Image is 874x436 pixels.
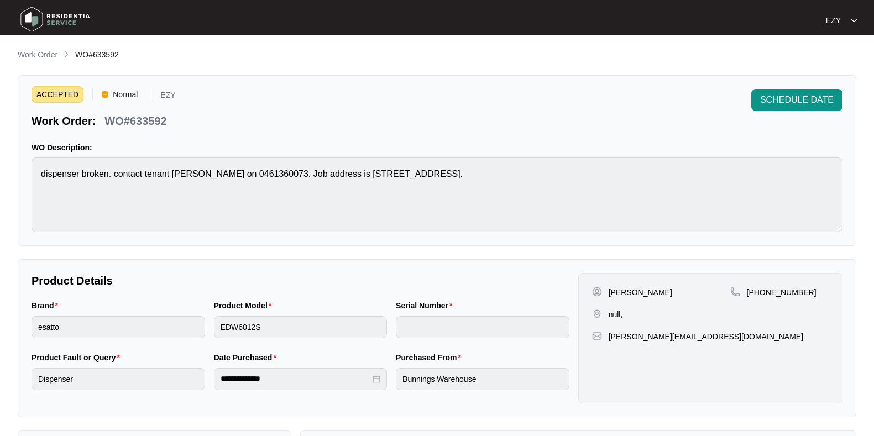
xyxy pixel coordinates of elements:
input: Product Fault or Query [32,368,205,390]
button: SCHEDULE DATE [751,89,842,111]
img: residentia service logo [17,3,94,36]
p: Work Order: [32,113,96,129]
p: WO Description: [32,142,842,153]
input: Serial Number [396,316,569,338]
p: Product Details [32,273,569,288]
p: Work Order [18,49,57,60]
span: SCHEDULE DATE [760,93,834,107]
textarea: dispenser broken. contact tenant [PERSON_NAME] on 0461360073. Job address is [STREET_ADDRESS]. [32,157,842,232]
p: EZY [826,15,841,26]
p: [PERSON_NAME] [609,287,672,298]
input: Brand [32,316,205,338]
label: Brand [32,300,62,311]
span: Normal [108,86,142,103]
a: Work Order [15,49,60,61]
span: ACCEPTED [32,86,83,103]
input: Date Purchased [221,373,371,385]
p: [PERSON_NAME][EMAIL_ADDRESS][DOMAIN_NAME] [609,331,803,342]
span: WO#633592 [75,50,119,59]
label: Purchased From [396,352,465,363]
img: Vercel Logo [102,91,108,98]
img: dropdown arrow [851,18,857,23]
p: [PHONE_NUMBER] [747,287,817,298]
img: map-pin [730,287,740,297]
input: Purchased From [396,368,569,390]
p: EZY [160,91,175,103]
p: null, [609,309,623,320]
label: Product Model [214,300,276,311]
label: Date Purchased [214,352,281,363]
img: chevron-right [62,50,71,59]
img: user-pin [592,287,602,297]
input: Product Model [214,316,388,338]
label: Product Fault or Query [32,352,124,363]
label: Serial Number [396,300,457,311]
p: WO#633592 [104,113,166,129]
img: map-pin [592,309,602,319]
img: map-pin [592,331,602,341]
